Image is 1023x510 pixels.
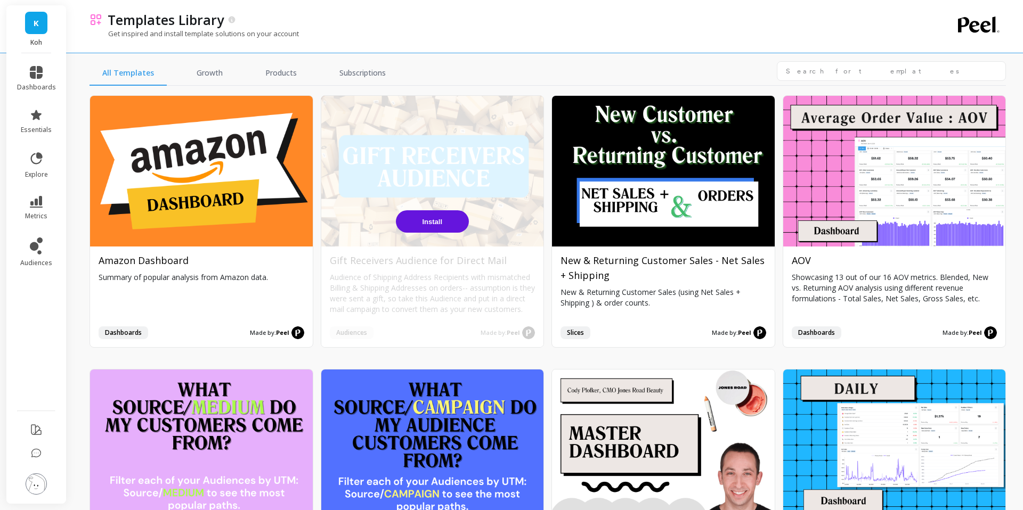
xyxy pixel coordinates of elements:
[777,61,1006,81] input: Search for templates
[422,218,442,226] span: Install
[253,61,310,86] a: Products
[17,38,56,47] p: Koh
[34,17,39,29] span: K
[25,170,48,179] span: explore
[327,61,399,86] a: Subscriptions
[184,61,236,86] a: Growth
[90,29,299,38] p: Get inspired and install template solutions on your account
[90,61,399,86] nav: Tabs
[25,212,47,220] span: metrics
[21,126,52,134] span: essentials
[20,259,52,267] span: audiences
[17,83,56,92] span: dashboards
[90,13,102,26] img: header icon
[396,210,469,233] button: Install
[108,11,224,29] p: Templates Library
[90,61,167,86] a: All Templates
[26,473,47,495] img: profile picture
